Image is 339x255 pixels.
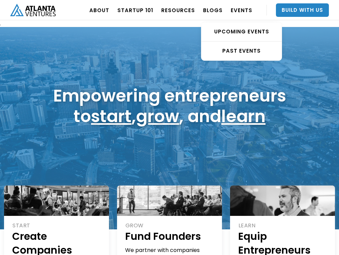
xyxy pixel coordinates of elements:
[91,104,132,128] a: start
[238,222,328,229] div: LEARN
[136,104,179,128] a: grow
[125,222,215,229] div: GROW
[231,1,252,20] a: EVENTS
[12,222,102,229] div: START
[201,28,282,35] div: UPCOMING EVENTS
[276,3,329,17] a: Build With Us
[89,1,109,20] a: ABOUT
[201,48,282,54] div: PAST EVENTS
[201,22,282,41] a: UPCOMING EVENTS
[201,41,282,60] a: PAST EVENTS
[203,1,223,20] a: BLOGS
[53,85,286,126] h1: Empowering entrepreneurs to , , and
[117,1,153,20] a: Startup 101
[125,229,215,243] h1: Fund Founders
[221,104,265,128] a: learn
[161,1,195,20] a: RESOURCES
